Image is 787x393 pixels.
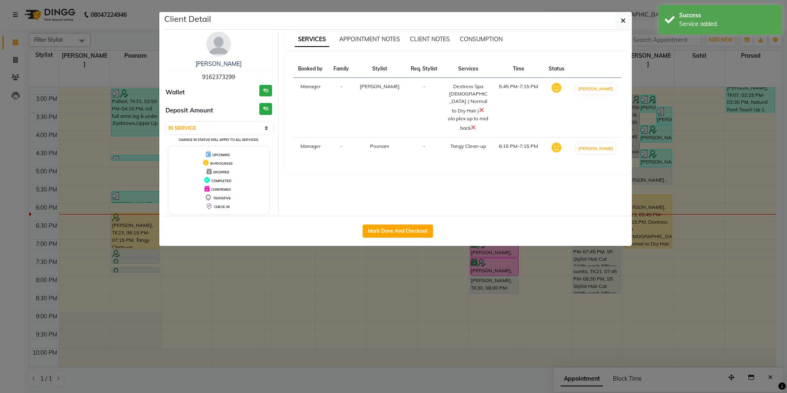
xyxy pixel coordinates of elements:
[679,11,776,20] div: Success
[339,35,400,43] span: APPOINTMENT NOTES
[213,170,229,174] span: DROPPED
[460,35,503,43] span: CONSUMPTION
[165,88,185,97] span: Wallet
[448,115,489,132] div: ola plex up to mid back
[405,78,443,138] td: -
[443,60,494,78] th: Services
[165,106,213,115] span: Deposit Amount
[494,138,544,160] td: 6:15 PM-7:15 PM
[448,143,489,150] div: Tangy Clean-up
[211,187,231,192] span: CONFIRMED
[405,60,443,78] th: Req. Stylist
[295,32,329,47] span: SERVICES
[494,78,544,138] td: 5:45 PM-7:15 PM
[405,138,443,160] td: -
[214,205,230,209] span: CHECK-IN
[576,143,615,154] button: [PERSON_NAME]
[212,179,231,183] span: COMPLETED
[212,153,230,157] span: UPCOMING
[196,60,242,68] a: [PERSON_NAME]
[328,138,354,160] td: -
[179,138,259,142] small: Change in status will apply to all services.
[354,60,405,78] th: Stylist
[360,83,400,89] span: [PERSON_NAME]
[679,20,776,28] div: Service added.
[328,60,354,78] th: Family
[213,196,231,200] span: TENTATIVE
[259,85,272,97] h3: ₹0
[259,103,272,115] h3: ₹0
[544,60,570,78] th: Status
[494,60,544,78] th: Time
[576,84,615,94] button: [PERSON_NAME]
[293,60,328,78] th: Booked by
[363,225,433,238] button: Mark Done And Checkout
[164,13,211,25] h5: Client Detail
[202,73,235,81] span: 9162373299
[448,83,489,115] div: Destress Spa [DEMOGRAPHIC_DATA] ( Normal to Dry Hair )
[410,35,450,43] span: CLIENT NOTES
[328,78,354,138] td: -
[293,78,328,138] td: Manager
[206,32,231,56] img: avatar
[210,161,233,166] span: IN PROGRESS
[370,143,389,149] span: Poonam
[293,138,328,160] td: Manager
